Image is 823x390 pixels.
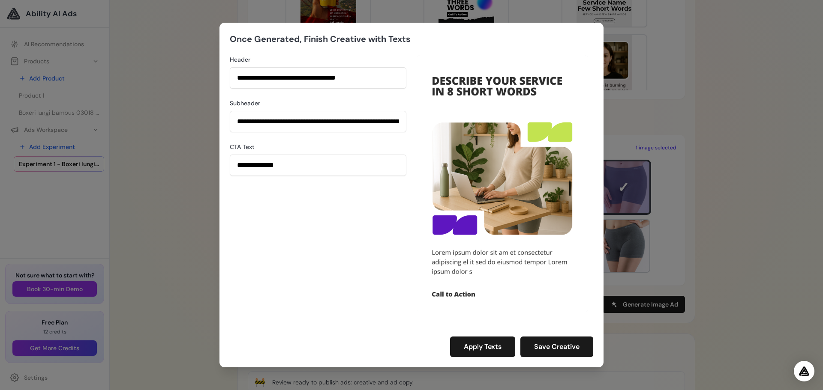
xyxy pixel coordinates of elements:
[230,55,406,64] label: Header
[794,361,814,381] div: Open Intercom Messenger
[417,55,588,312] img: Generated creative
[450,336,515,357] button: Apply Texts
[230,99,406,107] label: Subheader
[520,336,593,357] button: Save Creative
[230,143,406,151] label: CTA Text
[230,33,411,45] h2: Once Generated, Finish Creative with Texts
